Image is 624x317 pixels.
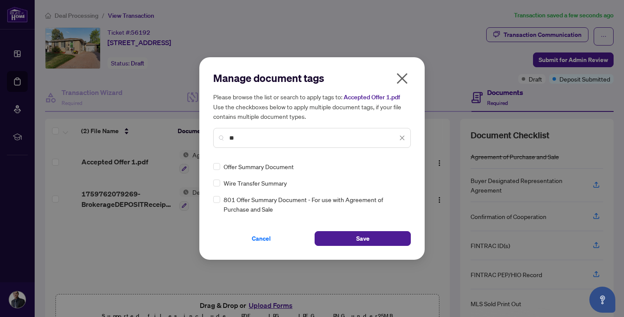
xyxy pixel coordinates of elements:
[213,92,411,121] h5: Please browse the list or search to apply tags to: Use the checkboxes below to apply multiple doc...
[224,195,406,214] span: 801 Offer Summary Document - For use with Agreement of Purchase and Sale
[344,93,400,101] span: Accepted Offer 1.pdf
[395,72,409,85] span: close
[589,287,615,313] button: Open asap
[315,231,411,246] button: Save
[213,71,411,85] h2: Manage document tags
[356,232,370,245] span: Save
[224,178,287,188] span: Wire Transfer Summary
[252,232,271,245] span: Cancel
[399,135,405,141] span: close
[224,162,294,171] span: Offer Summary Document
[213,231,309,246] button: Cancel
